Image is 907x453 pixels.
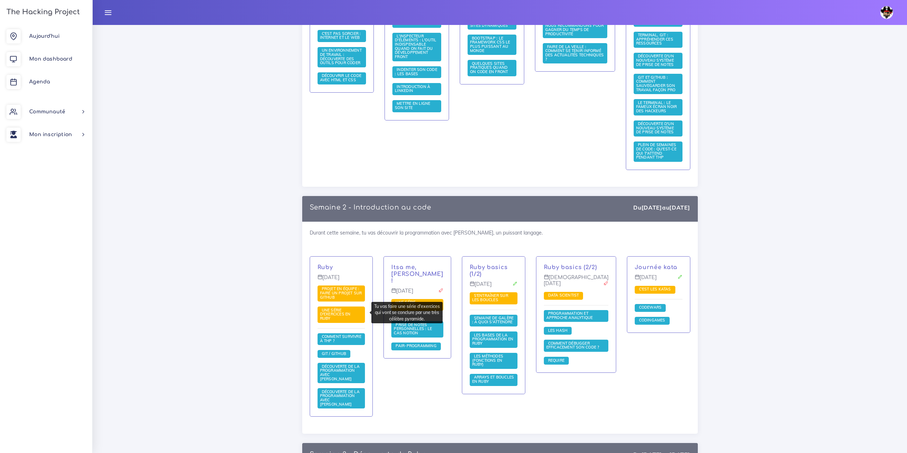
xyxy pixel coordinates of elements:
span: Mon inscription [29,132,72,137]
span: Projet en équipe : faire un projet sur Github [320,286,362,299]
a: Un environnement de travail : découverte des outils pour coder [320,48,362,66]
span: Aujourd'hui [29,34,60,39]
span: Découvrir le code avec HTML et CSS [320,73,362,82]
a: Découvrir le code avec HTML et CSS [320,73,362,83]
span: Les bases de la programmation en Ruby [472,333,513,346]
span: Agenda [29,79,50,84]
a: C'est pas sorcier : internet et le web [320,31,362,41]
strong: [DATE] [641,204,662,211]
a: Découverte d'un nouveau système de prise de notes [636,54,676,67]
span: C'est pas sorcier : internet et le web [320,31,362,40]
div: Du au [633,204,690,212]
a: Itsa me, [PERSON_NAME] ! [391,264,443,284]
span: Indenter son code : les bases [395,67,437,76]
span: Les méthodes (fonctions en Ruby) [472,354,504,367]
a: Semaine 2 - Introduction au code [310,204,431,211]
p: [DATE] [635,274,682,286]
a: Le terminal : le fameux écran noir des hackeurs [636,101,677,114]
a: Découverte d'un nouveau système de prise de notes [636,122,676,135]
span: Découverte d'un nouveau système de prise de notes [636,53,676,67]
img: avatar [880,6,893,19]
a: Git / Github [320,351,348,356]
span: Data scientist [546,293,581,298]
a: Comment survivre à THP ? [320,334,361,344]
span: Prise de notes personnelles : le cas Notion [394,322,432,335]
span: Codingames [637,318,667,323]
span: Mon dashboard [29,56,72,62]
a: Quelques sites pratiques quand on code en front [470,61,510,74]
a: Faire de la veille : comment se tenir informé des actualités techniques ? [545,45,604,62]
span: Introduction à LinkedIn [395,84,430,93]
a: Pair-Programming [394,344,438,349]
a: Une série d'exercices en Ruby [394,300,438,309]
a: Mettre en ligne son site [395,101,430,110]
p: [DATE] [391,288,443,299]
span: Une série d'exercices en Ruby [320,308,351,321]
p: Ruby basics (1/2) [470,264,517,278]
a: Plein de semaines de code : qu'est-ce qui t'attend pendant THP [636,143,676,160]
span: Arrays et boucles en Ruby [472,375,514,384]
div: Durant cette semaine, tu vas découvrir la programmation avec [PERSON_NAME], un puissant langage. [302,222,698,434]
a: Git et GitHub : comment sauvegarder son travail façon pro [636,75,677,93]
a: Prise de notes personnelles : le cas Notion [394,323,432,336]
span: HTML / CSS : la mise en page [395,16,437,26]
span: L'inspecteur d'éléments : l'outil indispensable quand on fait du développement front [395,34,436,59]
a: Bootstrap : le framework CSS le plus puissant au monde [470,36,510,53]
span: Sites statiques, sites dynamiques [470,19,510,28]
span: Git et GitHub : comment sauvegarder son travail façon pro [636,75,677,92]
span: Require [546,358,566,363]
a: Indenter son code : les bases [395,67,437,77]
span: Programmation et approche analytique [546,311,595,320]
span: Communauté [29,109,65,114]
a: Ruby [318,264,333,271]
p: [DEMOGRAPHIC_DATA][DATE] [544,274,608,292]
p: Journée kata [635,264,682,271]
span: Comment débugger efficacement son code ? [546,341,601,350]
a: Projet en équipe : faire un projet sur Github [320,287,362,300]
span: Semaine de galère : à quoi s'attendre [472,315,515,325]
a: L'inspecteur d'éléments : l'outil indispensable quand on fait du développement front [395,34,436,60]
span: C'est les katas [637,287,673,292]
span: Découverte de la programmation avec [PERSON_NAME] [320,364,360,381]
a: Ce que le web nous propose : quels outils nous recommandons pour gagner du temps de productivité [545,15,604,36]
span: Codewars [637,305,664,310]
span: Un environnement de travail : découverte des outils pour coder [320,48,362,65]
span: Les Hash [546,328,570,333]
a: Découverte de la programmation avec [PERSON_NAME] [320,364,360,382]
h3: The Hacking Project [4,8,80,16]
a: Terminal, Git : appréhender ces ressources [636,33,673,46]
span: Le terminal : le fameux écran noir des hackeurs [636,100,677,113]
p: [DATE] [470,281,517,293]
span: S'entraîner sur les boucles [472,293,508,302]
p: [DATE] [318,274,365,286]
span: Faire de la veille : comment se tenir informé des actualités techniques ? [545,44,604,62]
div: Tu vas faire une série d'exercices qui vont se conclure par une très célèbre pyramide. [371,302,443,323]
span: Plein de semaines de code : qu'est-ce qui t'attend pendant THP [636,142,676,160]
span: Terminal, Git : appréhender ces ressources [636,32,673,46]
a: Une série d'exercices en Ruby [320,308,351,321]
a: Découverte de la programmation avec [PERSON_NAME] [320,390,360,407]
strong: [DATE] [669,204,690,211]
span: Découverte d'un nouveau système de prise de notes [636,121,676,134]
a: Introduction à LinkedIn [395,84,430,94]
p: Ruby basics (2/2) [544,264,608,271]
